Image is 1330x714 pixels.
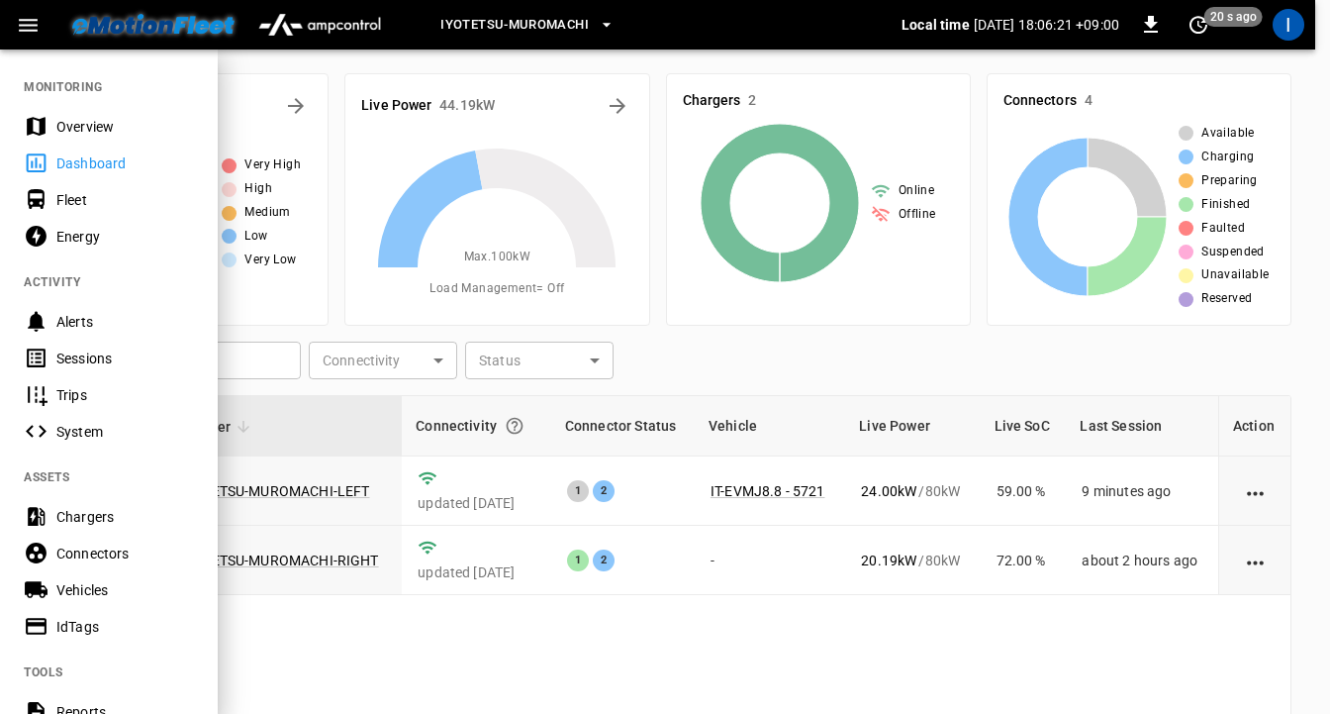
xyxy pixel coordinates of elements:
div: Alerts [56,312,194,332]
div: Dashboard [56,153,194,173]
div: Sessions [56,349,194,368]
span: Iyotetsu-Muromachi [440,14,589,37]
div: profile-icon [1273,9,1304,41]
div: System [56,422,194,442]
img: Customer Logo [64,6,242,44]
div: IdTags [56,617,194,637]
span: 20 s ago [1204,7,1263,27]
div: Connectors [56,544,194,563]
p: Local time [902,15,970,35]
div: Overview [56,117,194,137]
div: Energy [56,227,194,247]
img: ampcontrol.io logo [250,6,389,44]
p: [DATE] 18:06:21 +09:00 [974,15,1119,35]
button: set refresh interval [1183,9,1214,41]
div: Chargers [56,507,194,527]
div: Fleet [56,190,194,210]
div: Vehicles [56,580,194,600]
div: Trips [56,385,194,405]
